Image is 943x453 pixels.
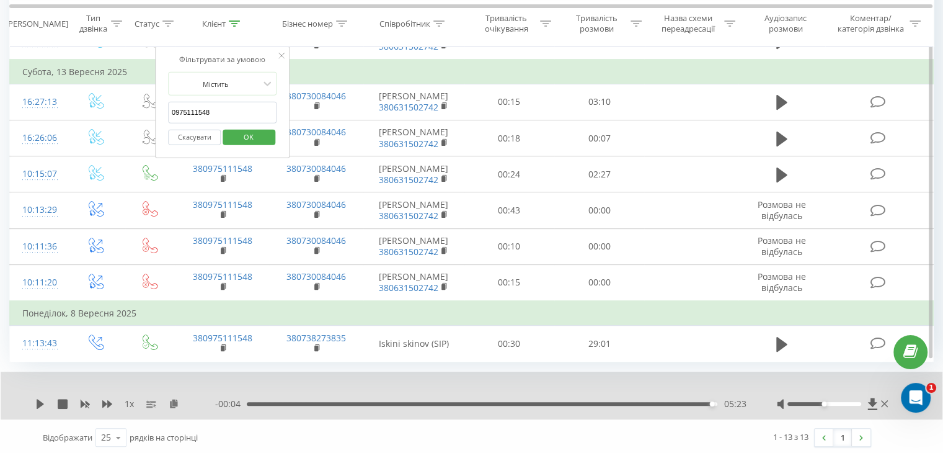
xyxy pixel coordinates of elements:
[286,90,346,102] a: 380730084046
[223,129,275,145] button: OK
[22,90,55,114] div: 16:27:13
[464,156,554,192] td: 00:24
[773,431,808,443] div: 1 - 13 з 13
[379,282,438,294] a: 380631502742
[833,429,852,446] a: 1
[43,432,92,443] span: Відображати
[554,326,644,362] td: 29:01
[363,120,464,156] td: [PERSON_NAME]
[282,18,333,29] div: Бізнес номер
[6,18,68,29] div: [PERSON_NAME]
[821,401,826,406] div: Accessibility label
[202,18,226,29] div: Клієнт
[22,126,55,150] div: 16:26:06
[363,84,464,120] td: [PERSON_NAME]
[286,271,346,282] a: 380730084046
[363,192,464,228] td: [PERSON_NAME]
[168,102,277,123] input: Введіть значення
[834,13,906,34] div: Коментар/категорія дзвінка
[554,192,644,228] td: 00:00
[758,235,806,258] span: Розмова не відбулась
[464,228,554,264] td: 00:10
[193,199,252,210] a: 380975111548
[554,228,644,264] td: 00:00
[22,271,55,295] div: 10:11:20
[231,127,266,146] span: OK
[22,235,55,259] div: 10:11:36
[476,13,538,34] div: Тривалість очікування
[22,162,55,186] div: 10:15:07
[926,383,936,393] span: 1
[758,271,806,294] span: Розмова не відбулась
[286,332,346,344] a: 380738273835
[101,431,111,444] div: 25
[125,398,134,410] span: 1 x
[565,13,627,34] div: Тривалість розмови
[22,331,55,356] div: 11:13:43
[656,13,721,34] div: Назва схеми переадресації
[363,326,464,362] td: Iskini skinov (SIP)
[464,120,554,156] td: 00:18
[135,18,159,29] div: Статус
[168,129,221,145] button: Скасувати
[464,84,554,120] td: 00:15
[363,156,464,192] td: [PERSON_NAME]
[464,192,554,228] td: 00:43
[724,398,746,410] span: 05:23
[22,198,55,222] div: 10:13:29
[379,138,438,150] a: 380631502742
[10,60,934,84] td: Субота, 13 Вересня 2025
[10,301,934,326] td: Понеділок, 8 Вересня 2025
[379,246,438,258] a: 380631502742
[168,53,277,66] div: Фільтрувати за умовою
[363,228,464,264] td: [PERSON_NAME]
[78,13,107,34] div: Тип дзвінка
[286,126,346,138] a: 380730084046
[379,101,438,113] a: 380631502742
[750,13,822,34] div: Аудіозапис розмови
[379,18,430,29] div: Співробітник
[464,264,554,301] td: 00:15
[286,163,346,174] a: 380730084046
[901,383,931,413] iframe: Intercom live chat
[130,432,198,443] span: рядків на сторінці
[758,199,806,222] span: Розмова не відбулась
[464,326,554,362] td: 00:30
[554,84,644,120] td: 03:10
[363,264,464,301] td: [PERSON_NAME]
[379,210,438,222] a: 380631502742
[379,174,438,186] a: 380631502742
[193,235,252,246] a: 380975111548
[215,398,247,410] span: - 00:04
[554,264,644,301] td: 00:00
[710,401,715,406] div: Accessibility label
[286,235,346,246] a: 380730084046
[554,120,644,156] td: 00:07
[554,156,644,192] td: 02:27
[193,163,252,174] a: 380975111548
[193,332,252,344] a: 380975111548
[193,271,252,282] a: 380975111548
[286,199,346,210] a: 380730084046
